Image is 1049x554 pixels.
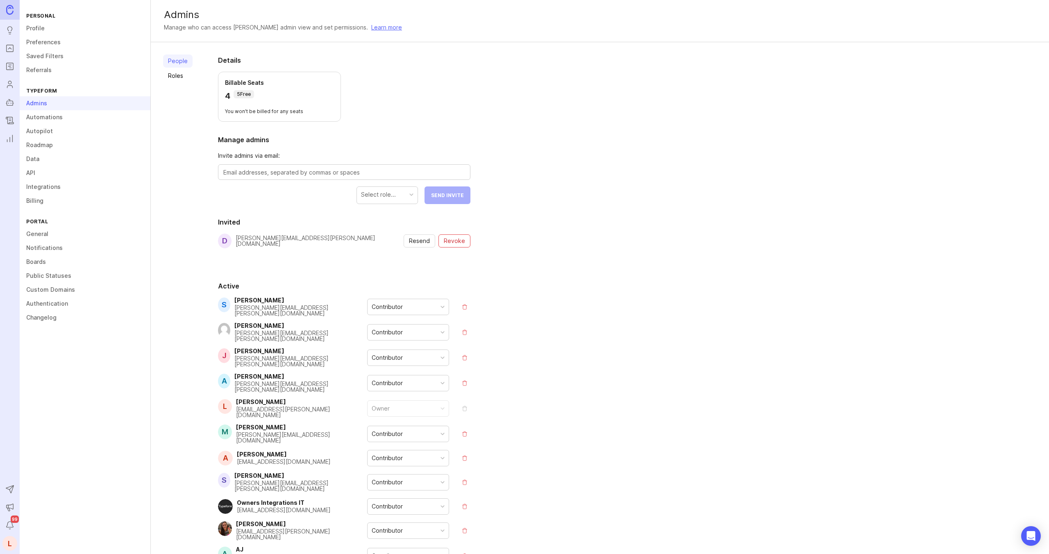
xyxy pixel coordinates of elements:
[2,482,17,497] button: Send to Autopilot
[218,281,470,291] h2: Active
[234,374,367,379] div: [PERSON_NAME]
[234,330,367,342] div: [PERSON_NAME][EMAIL_ADDRESS][PERSON_NAME][DOMAIN_NAME]
[2,536,17,551] button: L
[20,35,150,49] a: Preferences
[372,328,403,337] div: Contributor
[237,500,331,506] div: Owners Integrations IT
[217,323,232,338] img: Andrew Demeter
[234,356,367,367] div: [PERSON_NAME][EMAIL_ADDRESS][PERSON_NAME][DOMAIN_NAME]
[459,327,470,338] button: remove
[236,529,367,540] div: [EMAIL_ADDRESS][PERSON_NAME][DOMAIN_NAME]
[372,302,403,311] div: Contributor
[20,63,150,77] a: Referrals
[2,518,17,533] button: Notifications
[20,241,150,255] a: Notifications
[236,425,367,430] div: [PERSON_NAME]
[236,432,367,443] div: [PERSON_NAME][EMAIL_ADDRESS][DOMAIN_NAME]
[218,55,470,65] h2: Details
[234,480,367,492] div: [PERSON_NAME][EMAIL_ADDRESS][PERSON_NAME][DOMAIN_NAME]
[438,234,470,247] button: revoke
[459,403,470,414] button: remove
[459,477,470,488] button: remove
[2,95,17,110] a: Autopilot
[459,428,470,440] button: remove
[20,227,150,241] a: General
[20,21,150,35] a: Profile
[236,235,404,247] div: [PERSON_NAME][EMAIL_ADDRESS][PERSON_NAME][DOMAIN_NAME]
[218,217,470,227] h2: Invited
[164,10,1036,20] div: Admins
[459,525,470,536] button: remove
[20,49,150,63] a: Saved Filters
[444,237,465,245] span: Revoke
[234,305,367,316] div: [PERSON_NAME][EMAIL_ADDRESS][PERSON_NAME][DOMAIN_NAME]
[20,283,150,297] a: Custom Domains
[237,459,331,465] div: [EMAIL_ADDRESS][DOMAIN_NAME]
[372,429,403,438] div: Contributor
[218,135,470,145] h2: Manage admins
[2,113,17,128] a: Changelog
[2,59,17,74] a: Roadmaps
[218,473,230,488] div: S
[372,379,403,388] div: Contributor
[218,151,470,160] span: Invite admins via email:
[218,425,232,439] div: M
[218,348,230,363] div: J
[20,124,150,138] a: Autopilot
[237,452,331,457] div: [PERSON_NAME]
[236,406,367,418] div: [EMAIL_ADDRESS][PERSON_NAME][DOMAIN_NAME]
[372,502,403,511] div: Contributor
[20,85,150,96] div: Typeform
[372,478,403,487] div: Contributor
[1021,526,1041,546] div: Open Intercom Messenger
[2,77,17,92] a: Users
[163,54,193,68] a: People
[372,454,403,463] div: Contributor
[236,521,367,527] div: [PERSON_NAME]
[218,451,233,465] div: A
[2,23,17,38] a: Ideas
[371,23,402,32] a: Learn more
[218,521,232,536] img: Maya Jacobs
[234,473,367,479] div: [PERSON_NAME]
[234,348,367,354] div: [PERSON_NAME]
[372,526,403,535] div: Contributor
[20,311,150,325] a: Changelog
[225,79,334,87] p: Billable Seats
[237,507,331,513] div: [EMAIL_ADDRESS][DOMAIN_NAME]
[20,216,150,227] div: Portal
[218,234,232,248] div: d
[218,399,232,414] div: L
[459,452,470,464] button: remove
[20,10,150,21] div: Personal
[6,5,14,14] img: Canny Home
[237,91,251,98] p: 5 Free
[459,301,470,313] button: remove
[20,166,150,180] a: API
[459,501,470,512] button: remove
[225,108,334,115] p: You won't be billed for any seats
[20,152,150,166] a: Data
[163,69,193,82] a: Roles
[459,352,470,363] button: remove
[459,377,470,389] button: remove
[20,269,150,283] a: Public Statuses
[20,180,150,194] a: Integrations
[2,500,17,515] button: Announcements
[164,23,368,32] div: Manage who can access [PERSON_NAME] admin view and set permissions.
[218,297,230,312] div: S
[236,547,367,552] div: AJ
[404,234,435,247] button: resend
[234,323,367,329] div: [PERSON_NAME]
[218,374,230,388] div: A
[20,255,150,269] a: Boards
[218,499,233,514] img: Owners Integrations IT
[2,41,17,56] a: Portal
[409,237,430,245] span: Resend
[11,515,19,523] span: 99
[234,297,367,303] div: [PERSON_NAME]
[20,138,150,152] a: Roadmap
[20,297,150,311] a: Authentication
[2,131,17,146] a: Reporting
